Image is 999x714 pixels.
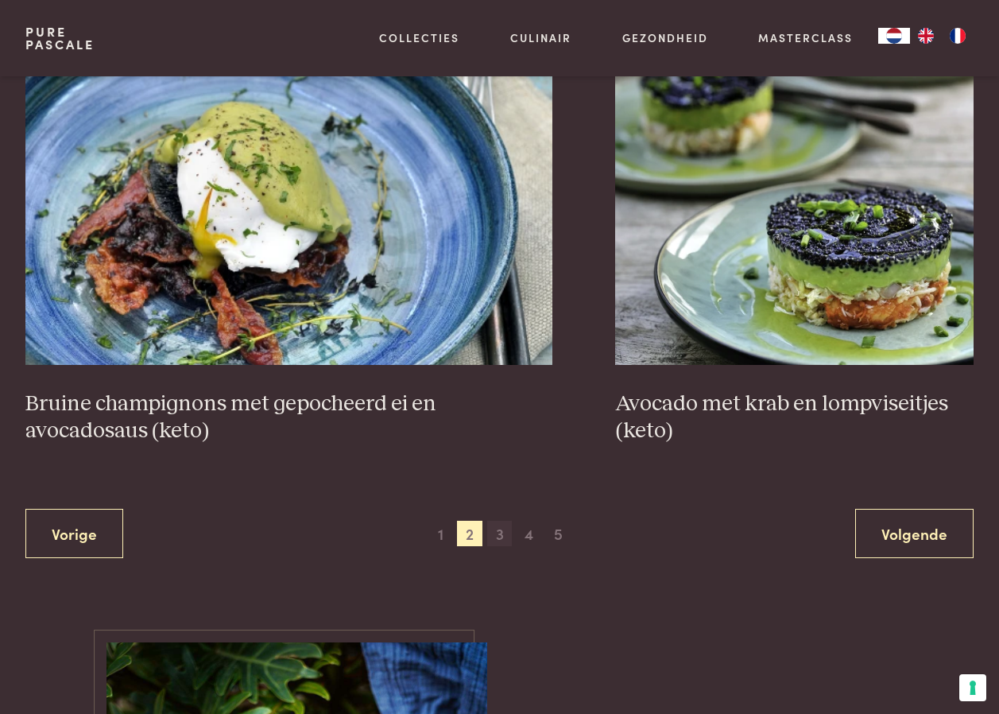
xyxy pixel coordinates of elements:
span: 3 [487,521,513,546]
a: Masterclass [758,29,853,46]
h3: Avocado met krab en lompviseitjes (keto) [615,390,974,445]
ul: Language list [910,28,974,44]
a: FR [942,28,974,44]
span: 2 [457,521,482,546]
div: Language [878,28,910,44]
a: Bruine champignons met gepocheerd ei en avocadosaus (keto) Bruine champignons met gepocheerd ei e... [25,47,552,445]
span: 5 [546,521,571,546]
span: 1 [428,521,453,546]
a: Avocado met krab en lompviseitjes (keto) Avocado met krab en lompviseitjes (keto) [615,47,974,445]
a: NL [878,28,910,44]
a: Culinair [510,29,571,46]
a: PurePascale [25,25,95,51]
img: Avocado met krab en lompviseitjes (keto) [615,47,974,365]
button: Uw voorkeuren voor toestemming voor trackingtechnologieën [959,674,986,701]
a: Gezondheid [622,29,708,46]
a: EN [910,28,942,44]
a: Vorige [25,509,123,559]
h3: Bruine champignons met gepocheerd ei en avocadosaus (keto) [25,390,552,445]
span: 4 [517,521,542,546]
a: Collecties [379,29,459,46]
a: Volgende [855,509,974,559]
aside: Language selected: Nederlands [878,28,974,44]
img: Bruine champignons met gepocheerd ei en avocadosaus (keto) [25,47,552,365]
